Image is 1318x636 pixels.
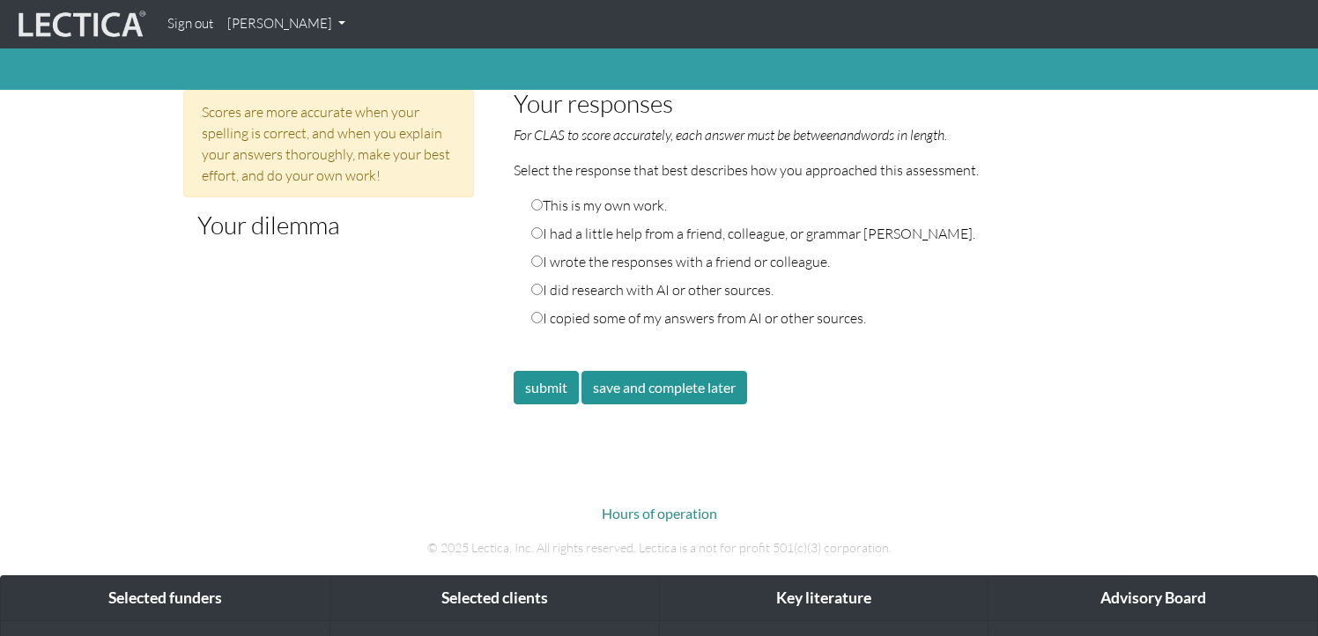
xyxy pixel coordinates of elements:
input: I had a little help from a friend, colleague, or grammar [PERSON_NAME]. [531,227,543,239]
label: I wrote the responses with a friend or colleague. [531,251,830,272]
h3: Your responses [514,90,1095,117]
label: I did research with AI or other sources. [531,279,774,300]
div: Advisory Board [988,576,1317,621]
img: lecticalive [14,8,146,41]
input: I copied some of my answers from AI or other sources. [531,312,543,323]
a: Hours of operation [602,505,717,521]
div: Scores are more accurate when your spelling is correct, and when you explain your answers thoroug... [183,90,474,197]
input: This is my own work. [531,199,543,211]
a: Sign out [160,7,220,41]
div: Selected clients [330,576,659,621]
label: I copied some of my answers from AI or other sources. [531,307,866,329]
div: Selected funders [1,576,329,621]
p: © 2025 Lectica, Inc. All rights reserved. Lectica is a not for profit 501(c)(3) corporation. [170,538,1148,558]
div: Key literature [660,576,988,621]
button: submit [514,371,579,404]
p: Select the response that best describes how you approached this assessment. [514,159,1095,181]
input: I did research with AI or other sources. [531,284,543,295]
em: For CLAS to score accurately, each answer must be between and words in length. [514,126,947,144]
a: [PERSON_NAME] [220,7,352,41]
label: I had a little help from a friend, colleague, or grammar [PERSON_NAME]. [531,223,975,244]
button: save and complete later [581,371,747,404]
h3: Your dilemma [197,211,460,239]
input: I wrote the responses with a friend or colleague. [531,255,543,267]
label: This is my own work. [531,195,667,216]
